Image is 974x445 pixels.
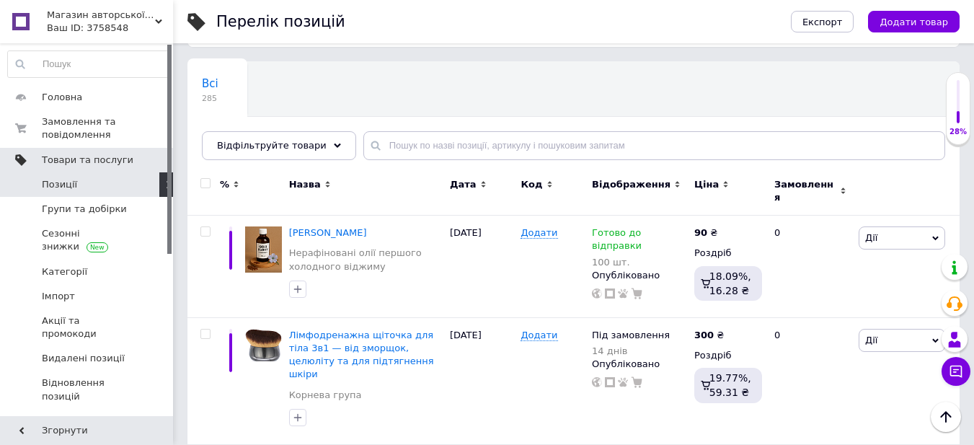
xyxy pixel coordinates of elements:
[245,226,282,272] img: Масло льна
[47,9,155,22] span: Магазин авторської косметики "Валькірія"
[42,290,75,303] span: Імпорт
[42,314,133,340] span: Акції та промокоди
[592,345,670,356] div: 14 днів
[42,352,125,365] span: Видалені позиції
[363,131,945,160] input: Пошук по назві позиції, артикулу і пошуковим запитам
[694,178,719,191] span: Ціна
[694,227,707,238] b: 90
[217,140,327,151] span: Відфільтруйте товари
[942,357,970,386] button: Чат з покупцем
[42,178,77,191] span: Позиції
[220,178,229,191] span: %
[592,269,687,282] div: Опубліковано
[245,329,282,362] img: Лимфодренажная щеточка для тела 3в1 - от морщин, целлюлита и для подтягивания кожи
[521,227,557,239] span: Додати
[42,415,123,428] span: Характеристики
[42,203,127,216] span: Групи та добірки
[42,115,133,141] span: Замовлення та повідомлення
[868,11,960,32] button: Додати товар
[202,77,218,90] span: Всі
[521,330,557,341] span: Додати
[216,14,345,30] div: Перелік позицій
[42,376,133,402] span: Відновлення позицій
[931,402,961,432] button: Наверх
[289,247,443,273] a: Нерафіновані олії першого холодного віджиму
[592,358,687,371] div: Опубліковано
[694,330,714,340] b: 300
[202,93,218,104] span: 285
[47,22,173,35] div: Ваш ID: 3758548
[865,335,877,345] span: Дії
[289,227,367,238] a: [PERSON_NAME]
[694,226,717,239] div: ₴
[8,51,169,77] input: Пошук
[42,91,82,104] span: Головна
[450,178,477,191] span: Дата
[289,330,434,380] a: Лімфодренажна щіточка для тіла 3в1 — від зморщок, целюліту та для підтягнення шкіри
[42,265,87,278] span: Категорії
[802,17,843,27] span: Експорт
[694,349,762,362] div: Роздріб
[592,227,642,255] span: Готово до відправки
[592,178,670,191] span: Відображення
[446,216,518,318] div: [DATE]
[774,178,836,204] span: Замовлення
[947,127,970,137] div: 28%
[791,11,854,32] button: Експорт
[709,372,751,398] span: 19.77%, 59.31 ₴
[766,317,855,444] div: 0
[709,270,751,296] span: 18.09%, 16.28 ₴
[521,178,542,191] span: Код
[694,247,762,260] div: Роздріб
[694,329,724,342] div: ₴
[289,178,321,191] span: Назва
[289,389,362,402] a: Корнева група
[42,227,133,253] span: Сезонні знижки
[592,257,687,268] div: 100 шт.
[865,232,877,243] span: Дії
[446,317,518,444] div: [DATE]
[42,154,133,167] span: Товари та послуги
[766,216,855,318] div: 0
[880,17,948,27] span: Додати товар
[592,330,670,345] span: Під замовлення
